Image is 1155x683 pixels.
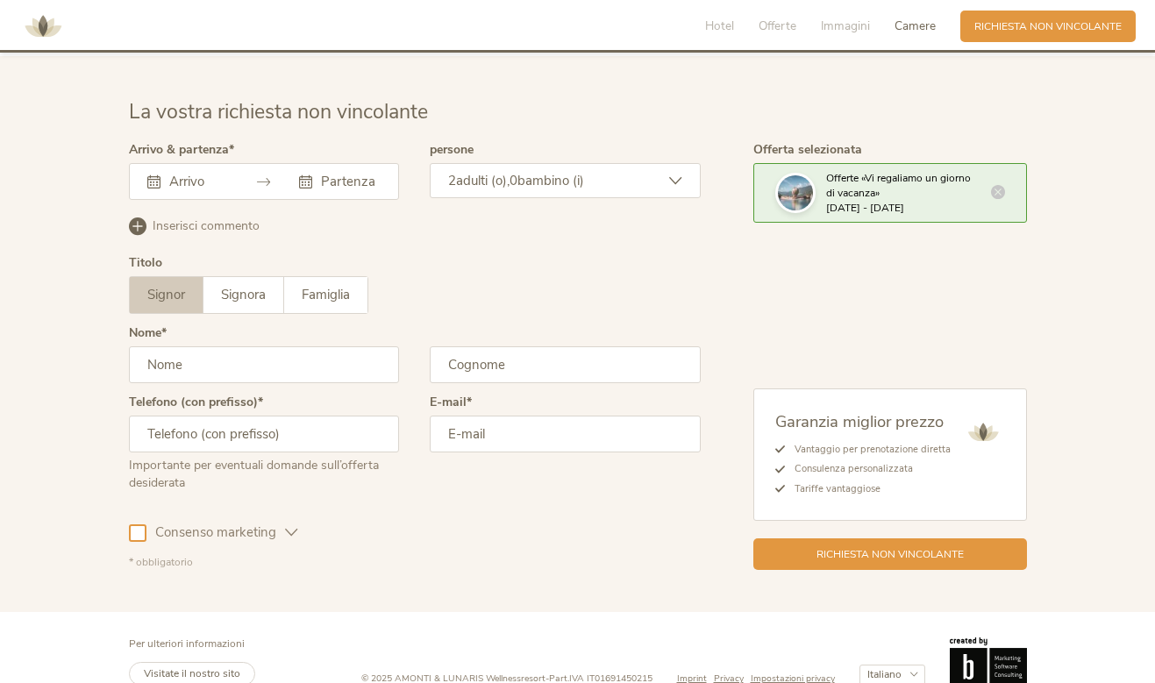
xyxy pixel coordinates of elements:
[759,18,796,34] span: Offerte
[430,144,474,156] label: persone
[753,141,862,158] span: Offerta selezionata
[165,173,229,190] input: Arrivo
[448,172,456,189] span: 2
[517,172,584,189] span: bambino (i)
[129,416,400,452] input: Telefono (con prefisso)
[221,286,266,303] span: Signora
[430,396,472,409] label: E-mail
[144,666,240,680] span: Visitate il nostro sito
[129,452,400,491] div: Importante per eventuali domande sull’offerta desiderata
[785,440,951,459] li: Vantaggio per prenotazione diretta
[129,98,428,125] span: La vostra richiesta non vincolante
[456,172,510,189] span: adulti (o),
[147,286,185,303] span: Signor
[816,547,964,562] span: Richiesta non vincolante
[895,18,936,34] span: Camere
[961,410,1005,454] img: AMONTI & LUNARIS Wellnessresort
[129,396,263,409] label: Telefono (con prefisso)
[705,18,734,34] span: Hotel
[129,346,400,383] input: Nome
[302,286,350,303] span: Famiglia
[146,523,285,542] span: Consenso marketing
[974,19,1122,34] span: Richiesta non vincolante
[785,480,951,499] li: Tariffe vantaggiose
[510,172,517,189] span: 0
[821,18,870,34] span: Immagini
[129,257,162,269] div: Titolo
[778,175,813,210] img: La vostra richiesta non vincolante
[775,410,944,432] span: Garanzia miglior prezzo
[826,201,904,215] span: [DATE] - [DATE]
[153,217,260,235] span: Inserisci commento
[430,346,701,383] input: Cognome
[129,555,701,570] div: * obbligatorio
[785,459,951,479] li: Consulenza personalizzata
[129,637,245,651] span: Per ulteriori informazioni
[826,171,971,200] span: Offerte «Vi regaliamo un giorno di vacanza»
[129,144,234,156] label: Arrivo & partenza
[430,416,701,452] input: E-mail
[317,173,381,190] input: Partenza
[129,327,167,339] label: Nome
[17,21,69,31] a: AMONTI & LUNARIS Wellnessresort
